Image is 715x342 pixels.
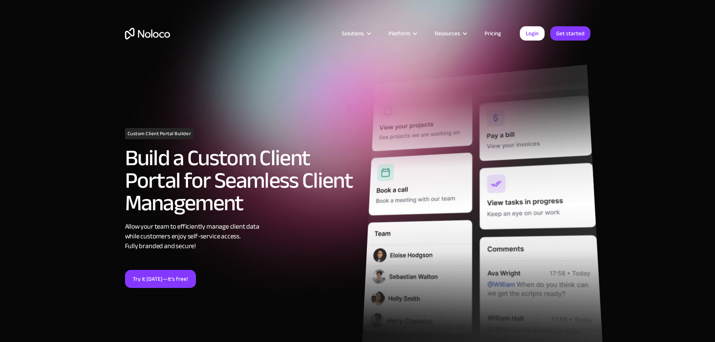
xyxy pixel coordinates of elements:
[379,29,425,38] div: Platform
[342,29,364,38] div: Solutions
[550,26,590,41] a: Get started
[125,147,354,214] h2: Build a Custom Client Portal for Seamless Client Management
[520,26,545,41] a: Login
[125,222,354,251] div: Allow your team to efficiently manage client data while customers enjoy self-service access. Full...
[333,29,379,38] div: Solutions
[125,128,194,139] h1: Custom Client Portal Builder
[125,270,196,288] a: Try it [DATE]—it’s free!
[475,29,510,38] a: Pricing
[388,29,410,38] div: Platform
[425,29,475,38] div: Resources
[435,29,460,38] div: Resources
[125,28,170,39] a: home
